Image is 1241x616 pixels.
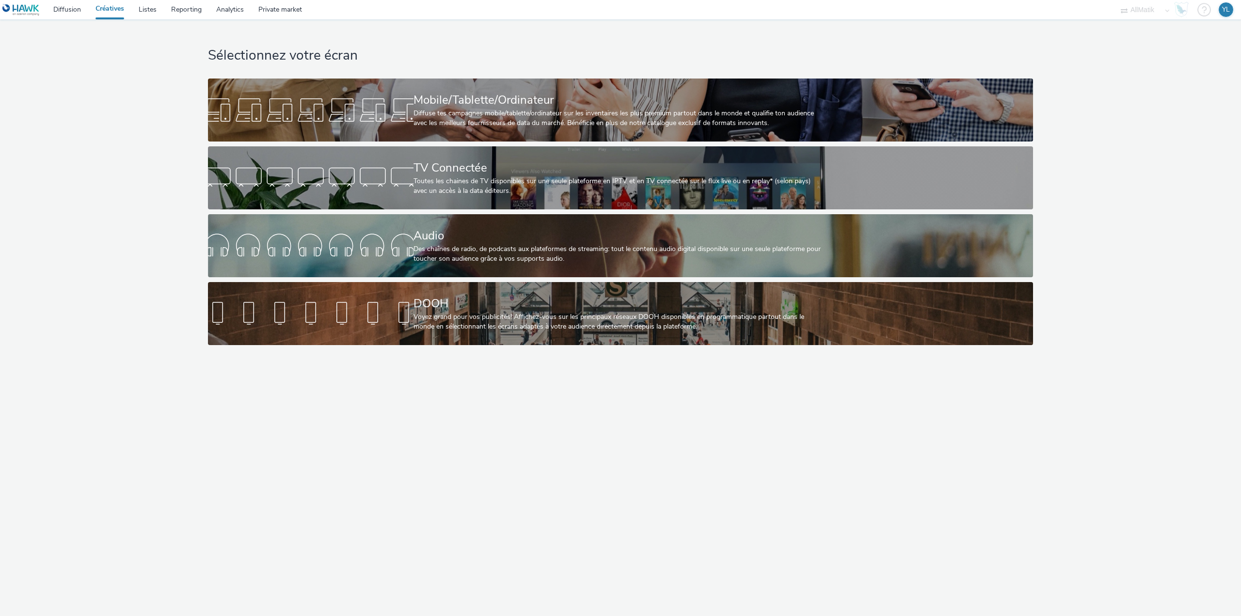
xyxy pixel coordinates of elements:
[414,92,824,109] div: Mobile/Tablette/Ordinateur
[414,295,824,312] div: DOOH
[414,109,824,128] div: Diffuse tes campagnes mobile/tablette/ordinateur sur les inventaires les plus premium partout dan...
[414,244,824,264] div: Des chaînes de radio, de podcasts aux plateformes de streaming: tout le contenu audio digital dis...
[1174,2,1193,17] a: Hawk Academy
[2,4,40,16] img: undefined Logo
[208,47,1033,65] h1: Sélectionnez votre écran
[208,282,1033,345] a: DOOHVoyez grand pour vos publicités! Affichez-vous sur les principaux réseaux DOOH disponibles en...
[208,146,1033,209] a: TV ConnectéeToutes les chaines de TV disponibles sur une seule plateforme en IPTV et en TV connec...
[208,214,1033,277] a: AudioDes chaînes de radio, de podcasts aux plateformes de streaming: tout le contenu audio digita...
[414,227,824,244] div: Audio
[208,79,1033,142] a: Mobile/Tablette/OrdinateurDiffuse tes campagnes mobile/tablette/ordinateur sur les inventaires le...
[1174,2,1189,17] img: Hawk Academy
[414,176,824,196] div: Toutes les chaines de TV disponibles sur une seule plateforme en IPTV et en TV connectée sur le f...
[414,312,824,332] div: Voyez grand pour vos publicités! Affichez-vous sur les principaux réseaux DOOH disponibles en pro...
[414,159,824,176] div: TV Connectée
[1222,2,1230,17] div: YL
